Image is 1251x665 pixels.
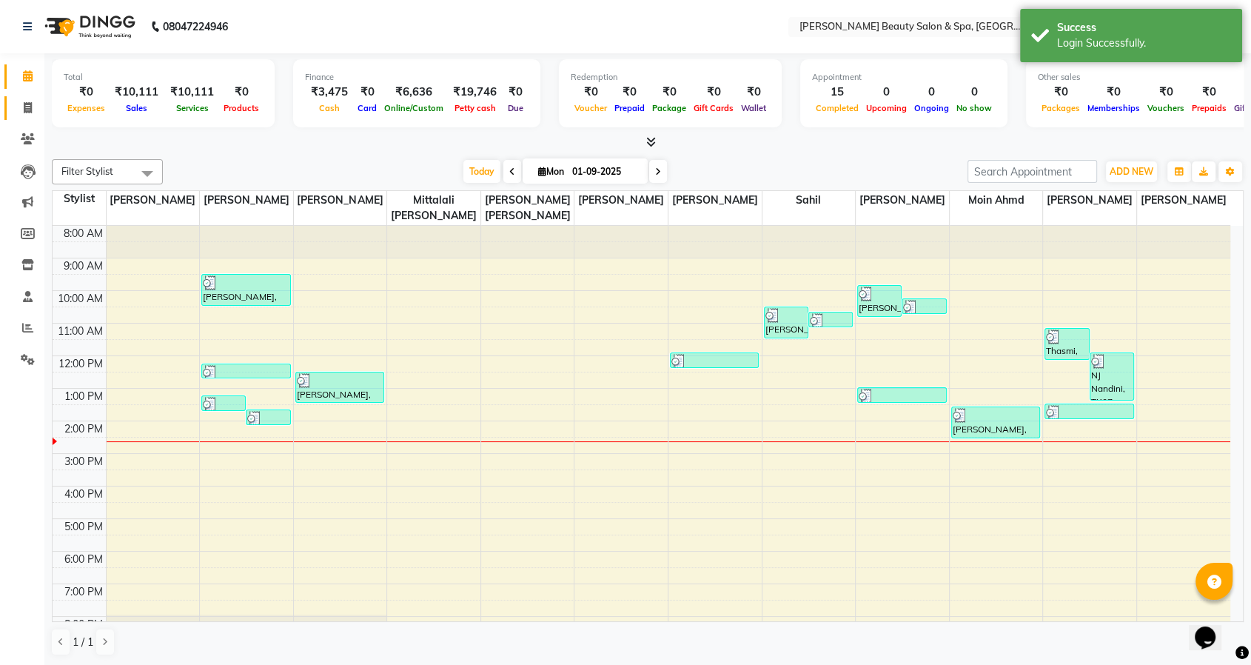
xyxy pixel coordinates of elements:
div: Jagath Customer, TK05, 11:55 AM-12:25 PM, [DEMOGRAPHIC_DATA] - Hair Styling & Services - [PERSON_... [671,353,758,367]
div: Redemption [571,71,770,84]
div: 2:00 PM [61,421,106,437]
iframe: chat widget [1189,606,1236,650]
div: 9:00 AM [61,258,106,274]
span: [PERSON_NAME] [668,191,762,210]
div: [PERSON_NAME], TK12, 01:35 PM-02:35 PM, [DEMOGRAPHIC_DATA] - Hair coloring - Crown Touchup (₹700)... [952,407,1039,438]
div: 8:00 PM [61,617,106,632]
div: 15 [812,84,862,101]
input: Search Appointment [967,160,1097,183]
div: Finance [305,71,529,84]
span: Services [172,103,212,113]
button: ADD NEW [1106,161,1157,182]
div: Thasmi, TK04, 10:40 AM-11:10 AM, [DEMOGRAPHIC_DATA] - Hair Styling & Services - Haircut Only (₹15... [809,313,852,327]
div: 0 [862,84,910,101]
div: 0 [953,84,996,101]
span: Today [463,160,500,183]
div: ₹0 [64,84,109,101]
div: Walk In, TK10, 01:15 PM-01:45 PM, [DEMOGRAPHIC_DATA] - Hairstyling & Services – Women - Haircut-A... [202,396,245,410]
div: Login Successfully. [1057,36,1231,51]
span: Filter Stylist [61,165,113,177]
div: ₹0 [648,84,690,101]
span: Prepaids [1188,103,1230,113]
div: Thasmi, TK04, 11:10 AM-12:10 PM, Threading - Eyebrows (₹50),Threading - Upper lips (₹25.42) [1045,329,1088,359]
div: ₹19,746 [447,84,503,101]
div: ₹0 [1038,84,1084,101]
div: Stylist [53,191,106,207]
div: 11:00 AM [55,324,106,339]
div: ₹10,111 [109,84,164,101]
div: Appointment [812,71,996,84]
div: 10:00 AM [55,291,106,307]
div: 0 [910,84,953,101]
div: ₹0 [220,84,263,101]
div: ₹0 [1188,84,1230,101]
span: [PERSON_NAME] [856,191,949,210]
div: [PERSON_NAME], TK01, 09:30 AM-10:30 AM, [DEMOGRAPHIC_DATA] - Hairstyling & Services – Women - Hai... [202,275,289,305]
div: ₹0 [571,84,611,101]
div: Success [1057,20,1231,36]
span: Memberships [1084,103,1144,113]
div: ₹0 [1144,84,1188,101]
span: Prepaid [611,103,648,113]
span: Petty cash [451,103,500,113]
span: Ongoing [910,103,953,113]
div: 4:00 PM [61,487,106,502]
div: [PERSON_NAME], TK02, 10:15 AM-10:45 AM, [DEMOGRAPHIC_DATA] - Hair Styling & Services - Haircut On... [902,299,945,313]
span: Upcoming [862,103,910,113]
div: [PERSON_NAME], TK08, 01:30 PM-02:00 PM, Threading - Eyebrows (₹50) [1045,404,1133,418]
div: [PERSON_NAME], TK01, 10:30 AM-11:30 AM, [DEMOGRAPHIC_DATA] - Hair Styling & Services - Haircut On... [765,307,808,338]
div: [PERSON_NAME], TK08, 12:30 PM-01:30 PM, Threading - Eyebrows (₹50),Cleanups & Masks - Cleanup (₹600) [296,372,383,402]
div: 3:00 PM [61,454,106,469]
input: 2025-09-01 [568,161,642,183]
img: logo [38,6,139,47]
span: Completed [812,103,862,113]
span: Expenses [64,103,109,113]
div: 1:00 PM [61,389,106,404]
span: [PERSON_NAME] [574,191,668,210]
span: Sahil [762,191,856,210]
span: Moin Ahmd [950,191,1043,210]
span: Online/Custom [380,103,447,113]
span: [PERSON_NAME] [107,191,200,210]
span: ADD NEW [1110,166,1153,177]
span: 1 / 1 [73,635,93,650]
div: 12:00 PM [56,356,106,372]
div: 6:00 PM [61,552,106,567]
span: [PERSON_NAME] [PERSON_NAME] [481,191,574,225]
span: Gift Cards [690,103,737,113]
div: ₹0 [737,84,770,101]
span: Mittalali [PERSON_NAME] [387,191,480,225]
span: Due [504,103,527,113]
span: [PERSON_NAME] [294,191,387,210]
div: [PERSON_NAME], TK09, 01:00 PM-01:30 PM, [DEMOGRAPHIC_DATA] - Hair Styling & Services - Haircut On... [858,388,945,402]
span: [PERSON_NAME] [1137,191,1230,210]
div: ₹0 [611,84,648,101]
div: Total [64,71,263,84]
span: Packages [1038,103,1084,113]
div: 7:00 PM [61,584,106,600]
div: 8:00 AM [61,226,106,241]
div: 5:00 PM [61,519,106,535]
div: ₹0 [354,84,380,101]
span: Products [220,103,263,113]
span: Vouchers [1144,103,1188,113]
span: [PERSON_NAME] [1043,191,1136,210]
b: 08047224946 [163,6,228,47]
span: Package [648,103,690,113]
div: ₹3,475 [305,84,354,101]
div: ₹0 [503,84,529,101]
span: Voucher [571,103,611,113]
span: Cash [315,103,343,113]
div: [PERSON_NAME], TK03, 09:50 AM-10:50 AM, [DEMOGRAPHIC_DATA] - Hair Styling & Services - Haircut On... [858,286,901,316]
span: Card [354,103,380,113]
span: Mon [534,166,568,177]
div: ₹0 [690,84,737,101]
div: NJ Nandini, TK07, 11:55 AM-01:25 PM, Threading - Eyebrows (₹50),Basic Facials - Anti Ageing Facia... [1090,353,1133,400]
div: ₹6,636 [380,84,447,101]
div: [PERSON_NAME], TK11, 01:40 PM-02:10 PM, Threading - Eyebrows (Members) (₹42.37) [246,410,289,424]
div: ₹10,111 [164,84,220,101]
span: No show [953,103,996,113]
span: [PERSON_NAME] [200,191,293,210]
div: ₹0 [1084,84,1144,101]
div: [PERSON_NAME], TK06, 12:15 PM-12:45 PM, [DEMOGRAPHIC_DATA] - Hair coloring - Root Touchup ([MEDIC... [202,364,289,378]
